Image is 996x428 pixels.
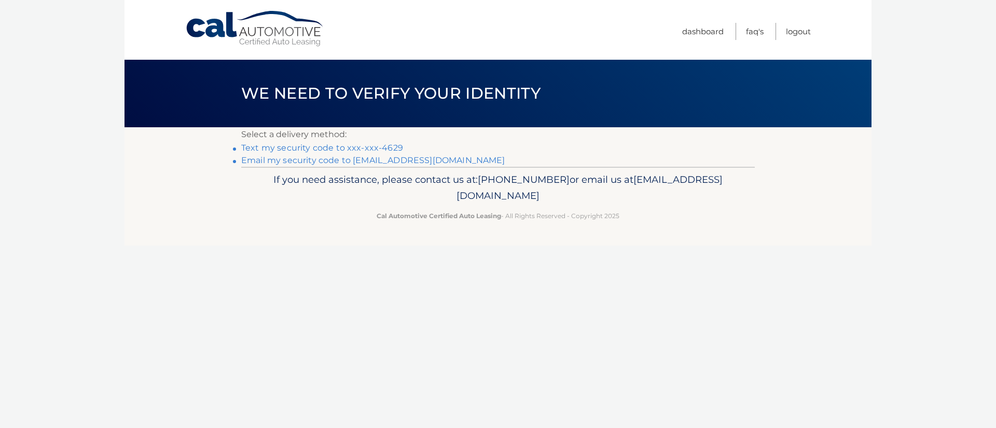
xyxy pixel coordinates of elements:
a: Cal Automotive [185,10,325,47]
p: If you need assistance, please contact us at: or email us at [248,171,748,205]
p: - All Rights Reserved - Copyright 2025 [248,210,748,221]
a: Logout [786,23,811,40]
a: Text my security code to xxx-xxx-4629 [241,143,403,153]
a: Dashboard [682,23,724,40]
span: [PHONE_NUMBER] [478,173,570,185]
strong: Cal Automotive Certified Auto Leasing [377,212,501,220]
a: Email my security code to [EMAIL_ADDRESS][DOMAIN_NAME] [241,155,505,165]
span: We need to verify your identity [241,84,541,103]
p: Select a delivery method: [241,127,755,142]
a: FAQ's [746,23,764,40]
